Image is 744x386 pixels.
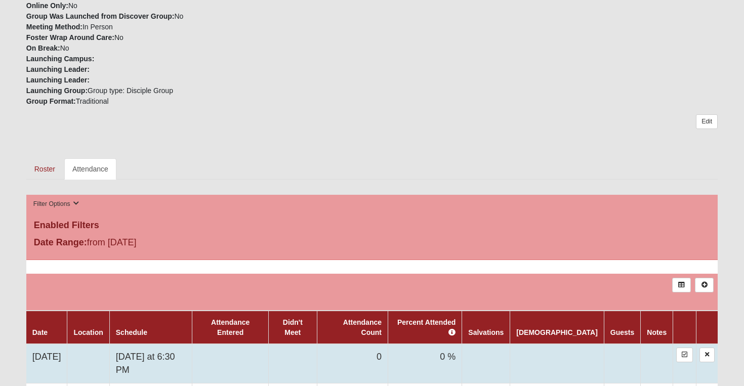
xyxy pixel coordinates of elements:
a: Attendance [64,158,116,180]
label: Date Range: [34,236,87,249]
strong: Foster Wrap Around Care: [26,33,114,41]
a: Attendance Count [343,318,382,336]
strong: Online Only: [26,2,68,10]
strong: Meeting Method: [26,23,82,31]
a: Attendance Entered [211,318,250,336]
button: Filter Options [30,199,82,209]
strong: Launching Leader: [26,65,90,73]
a: Export to Excel [672,278,691,292]
td: [DATE] at 6:30 PM [109,344,192,383]
a: Notes [647,328,667,336]
div: from [DATE] [26,236,257,252]
a: Location [73,328,103,336]
th: Guests [604,311,640,344]
strong: Group Format: [26,97,76,105]
a: Schedule [116,328,147,336]
strong: Group Was Launched from Discover Group: [26,12,175,20]
strong: Launching Campus: [26,55,95,63]
strong: Launching Leader: [26,76,90,84]
a: Alt+N [695,278,714,292]
a: Delete [699,348,715,362]
a: Percent Attended [397,318,456,336]
h4: Enabled Filters [34,220,711,231]
a: Edit [696,114,718,129]
strong: Launching Group: [26,87,88,95]
th: Salvations [462,311,510,344]
td: 0 % [388,344,462,383]
a: Roster [26,158,63,180]
strong: On Break: [26,44,60,52]
td: [DATE] [26,344,67,383]
a: Didn't Meet [283,318,303,336]
a: Date [32,328,48,336]
th: [DEMOGRAPHIC_DATA] [510,311,604,344]
td: 0 [317,344,388,383]
a: Enter Attendance [676,348,693,362]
